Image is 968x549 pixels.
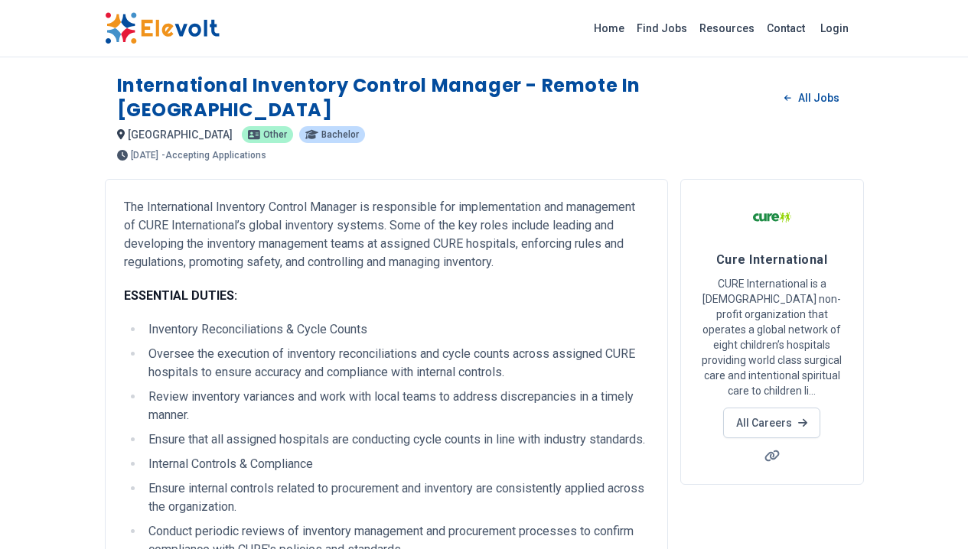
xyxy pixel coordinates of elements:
[753,198,791,236] img: Cure International
[105,12,220,44] img: Elevolt
[716,252,827,267] span: Cure International
[693,16,761,41] a: Resources
[124,288,237,303] strong: ESSENTIAL DUTIES:
[144,430,649,449] li: Ensure that all assigned hospitals are conducting cycle counts in line with industry standards.
[144,345,649,382] li: Oversee the execution of inventory reconciliations and cycle counts across assigned CURE hospital...
[699,276,845,398] p: CURE International is a [DEMOGRAPHIC_DATA] non-profit organization that operates a global network...
[124,198,649,271] p: The International Inventory Control Manager is responsible for implementation and management of C...
[631,16,693,41] a: Find Jobs
[723,408,820,438] a: All Careers
[588,16,631,41] a: Home
[144,455,649,473] li: Internal Controls & Compliance
[117,73,773,122] h1: International Inventory Control Manager - Remote in [GEOGRAPHIC_DATA]
[321,130,359,139] span: Bachelor
[144,320,649,339] li: Inventory Reconciliations & Cycle Counts
[128,128,233,141] span: [GEOGRAPHIC_DATA]
[144,479,649,516] li: Ensure internal controls related to procurement and inventory are consistently applied across the...
[144,388,649,424] li: Review inventory variances and work with local teams to address discrepancies in a timely manner.
[761,16,811,41] a: Contact
[161,151,266,160] p: - Accepting Applications
[263,130,287,139] span: Other
[811,13,858,44] a: Login
[131,151,158,160] span: [DATE]
[772,86,851,109] a: All Jobs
